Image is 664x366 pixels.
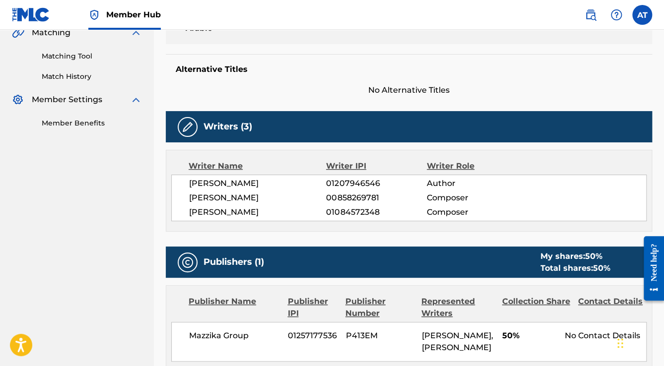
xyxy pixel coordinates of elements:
[636,229,664,308] iframe: Resource Center
[540,262,610,274] div: Total shares:
[203,256,264,268] h5: Publishers (1)
[617,328,623,358] div: Drag
[189,296,280,319] div: Publisher Name
[287,296,337,319] div: Publisher IPI
[585,251,602,261] span: 50 %
[565,330,647,342] div: No Contact Details
[106,9,161,20] span: Member Hub
[42,71,142,82] a: Match History
[182,121,194,133] img: Writers
[189,330,280,342] span: Mazzika Group
[42,51,142,61] a: Matching Tool
[189,160,326,172] div: Writer Name
[326,206,427,218] span: 01084572348
[130,27,142,39] img: expand
[421,296,494,319] div: Represented Writers
[610,9,622,21] img: help
[176,64,642,74] h5: Alternative Titles
[427,160,519,172] div: Writer Role
[427,192,518,204] span: Composer
[32,94,102,106] span: Member Settings
[326,178,427,189] span: 01207946546
[12,94,24,106] img: Member Settings
[189,178,326,189] span: [PERSON_NAME]
[130,94,142,106] img: expand
[12,27,24,39] img: Matching
[427,178,518,189] span: Author
[427,206,518,218] span: Composer
[581,5,600,25] a: Public Search
[422,331,493,352] span: [PERSON_NAME], [PERSON_NAME]
[166,84,652,96] span: No Alternative Titles
[326,192,427,204] span: 00858269781
[585,9,597,21] img: search
[12,7,50,22] img: MLC Logo
[88,9,100,21] img: Top Rightsholder
[203,121,252,132] h5: Writers (3)
[189,192,326,204] span: [PERSON_NAME]
[326,160,427,172] div: Writer IPI
[32,27,70,39] span: Matching
[502,330,557,342] span: 50%
[288,330,338,342] span: 01257177536
[540,250,610,262] div: My shares:
[345,296,414,319] div: Publisher Number
[189,206,326,218] span: [PERSON_NAME]
[502,296,571,319] div: Collection Share
[632,5,652,25] div: User Menu
[578,296,647,319] div: Contact Details
[606,5,626,25] div: Help
[614,318,664,366] iframe: Chat Widget
[345,330,414,342] span: P413EM
[42,118,142,128] a: Member Benefits
[593,263,610,273] span: 50 %
[182,256,194,268] img: Publishers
